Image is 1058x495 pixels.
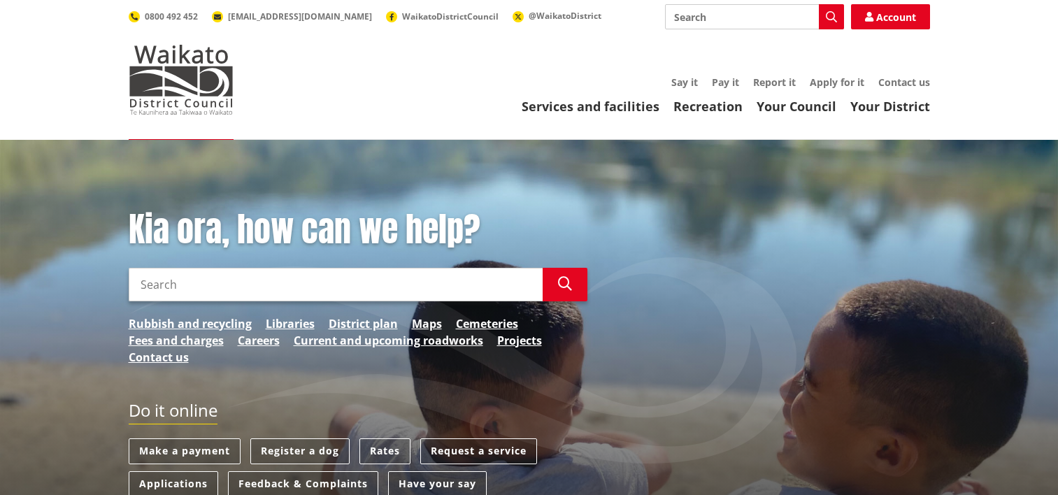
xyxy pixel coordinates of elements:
a: [EMAIL_ADDRESS][DOMAIN_NAME] [212,10,372,22]
a: Recreation [673,98,743,115]
a: Careers [238,332,280,349]
a: Account [851,4,930,29]
h1: Kia ora, how can we help? [129,210,587,250]
a: Make a payment [129,438,241,464]
a: Contact us [878,76,930,89]
a: @WaikatoDistrict [513,10,601,22]
a: Say it [671,76,698,89]
a: Fees and charges [129,332,224,349]
a: District plan [329,315,398,332]
a: Request a service [420,438,537,464]
a: Libraries [266,315,315,332]
a: WaikatoDistrictCouncil [386,10,499,22]
img: Waikato District Council - Te Kaunihera aa Takiwaa o Waikato [129,45,234,115]
a: Projects [497,332,542,349]
span: WaikatoDistrictCouncil [402,10,499,22]
a: Rubbish and recycling [129,315,252,332]
a: Contact us [129,349,189,366]
a: 0800 492 452 [129,10,198,22]
a: Your Council [757,98,836,115]
span: [EMAIL_ADDRESS][DOMAIN_NAME] [228,10,372,22]
input: Search input [665,4,844,29]
a: Cemeteries [456,315,518,332]
input: Search input [129,268,543,301]
h2: Do it online [129,401,217,425]
a: Pay it [712,76,739,89]
a: Services and facilities [522,98,659,115]
a: Your District [850,98,930,115]
a: Register a dog [250,438,350,464]
span: 0800 492 452 [145,10,198,22]
a: Report it [753,76,796,89]
span: @WaikatoDistrict [529,10,601,22]
a: Rates [359,438,410,464]
a: Maps [412,315,442,332]
a: Apply for it [810,76,864,89]
a: Current and upcoming roadworks [294,332,483,349]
